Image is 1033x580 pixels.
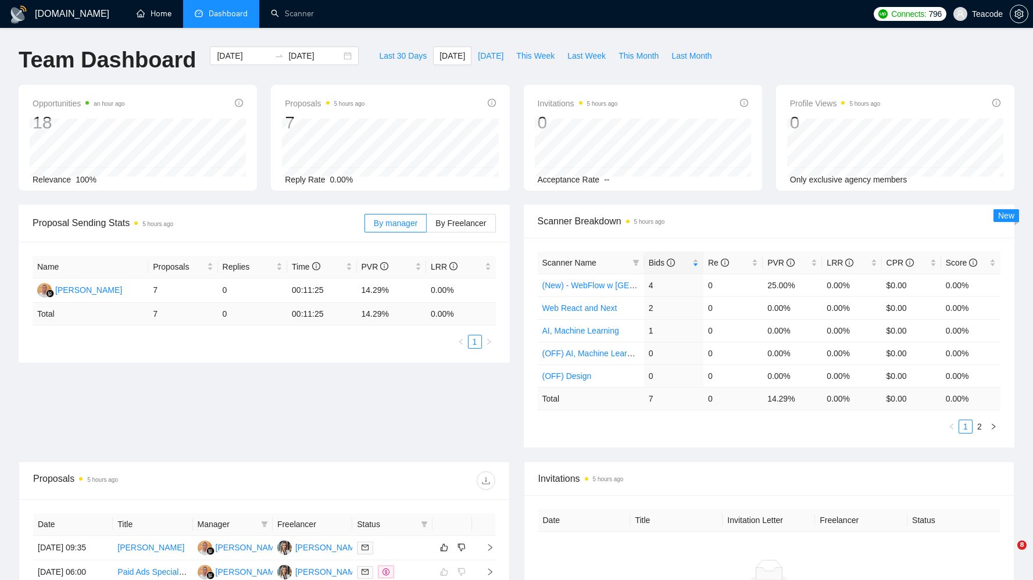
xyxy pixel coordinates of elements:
[1010,9,1028,19] a: setting
[33,513,113,536] th: Date
[292,262,320,271] span: Time
[380,262,388,270] span: info-circle
[455,540,469,554] button: dislike
[94,101,124,107] time: an hour ago
[882,319,941,342] td: $0.00
[538,214,1001,228] span: Scanner Breakdown
[87,477,118,483] time: 5 hours ago
[827,258,853,267] span: LRR
[992,99,1000,107] span: info-circle
[945,420,959,434] button: left
[763,342,822,364] td: 0.00%
[357,278,426,303] td: 14.29%
[198,518,256,531] span: Manager
[198,542,283,552] a: MU[PERSON_NAME]
[379,49,427,62] span: Last 30 Days
[587,101,618,107] time: 5 hours ago
[667,259,675,267] span: info-circle
[1017,540,1027,550] span: 8
[148,303,217,325] td: 7
[538,471,1000,486] span: Invitations
[542,371,592,381] a: (OFF) Design
[76,175,96,184] span: 100%
[567,49,606,62] span: Last Week
[287,303,356,325] td: 00:11:25
[295,565,362,578] div: [PERSON_NAME]
[763,364,822,387] td: 0.00%
[941,342,1000,364] td: 0.00%
[117,567,259,577] a: Paid Ads Specialist for a Digital Agency
[604,175,609,184] span: --
[437,540,451,554] button: like
[703,364,763,387] td: 0
[431,262,457,271] span: LRR
[948,423,955,430] span: left
[287,278,356,303] td: 00:11:25
[790,112,881,134] div: 0
[209,9,248,19] span: Dashboard
[790,175,907,184] span: Only exclusive agency members
[471,46,510,65] button: [DATE]
[312,262,320,270] span: info-circle
[113,513,192,536] th: Title
[703,387,763,410] td: 0
[1010,9,1028,19] span: setting
[117,543,184,552] a: [PERSON_NAME]
[454,335,468,349] button: left
[946,258,977,267] span: Score
[137,9,171,19] a: homeHome
[510,46,561,65] button: This Week
[593,476,624,482] time: 5 hours ago
[973,420,986,434] li: 2
[822,364,881,387] td: 0.00%
[945,420,959,434] li: Previous Page
[822,274,881,296] td: 0.00%
[193,513,273,536] th: Manager
[763,296,822,319] td: 0.00%
[477,568,494,576] span: right
[274,51,284,60] span: swap-right
[198,567,283,576] a: MU[PERSON_NAME]
[216,565,283,578] div: [PERSON_NAME]
[619,49,659,62] span: This Month
[449,262,457,270] span: info-circle
[790,96,881,110] span: Profile Views
[383,568,389,575] span: dollar
[538,112,618,134] div: 0
[516,49,555,62] span: This Week
[649,258,675,267] span: Bids
[986,420,1000,434] li: Next Page
[482,335,496,349] button: right
[33,216,364,230] span: Proposal Sending Stats
[362,568,369,575] span: mail
[882,274,941,296] td: $0.00
[644,319,703,342] td: 1
[721,259,729,267] span: info-circle
[206,571,215,579] img: gigradar-bm.png
[295,541,362,554] div: [PERSON_NAME]
[941,274,1000,296] td: 0.00%
[454,335,468,349] li: Previous Page
[763,319,822,342] td: 0.00%
[334,101,365,107] time: 5 hours ago
[216,541,283,554] div: [PERSON_NAME]
[426,303,496,325] td: 0.00 %
[285,96,364,110] span: Proposals
[357,303,426,325] td: 14.29 %
[986,420,1000,434] button: right
[261,521,268,528] span: filter
[37,283,52,298] img: MU
[477,471,495,490] button: download
[277,567,362,576] a: KS[PERSON_NAME]
[148,278,217,303] td: 7
[990,423,997,430] span: right
[223,260,274,273] span: Replies
[703,296,763,319] td: 0
[612,46,665,65] button: This Month
[277,542,362,552] a: KS[PERSON_NAME]
[767,258,795,267] span: PVR
[478,49,503,62] span: [DATE]
[433,46,471,65] button: [DATE]
[708,258,729,267] span: Re
[259,515,270,533] span: filter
